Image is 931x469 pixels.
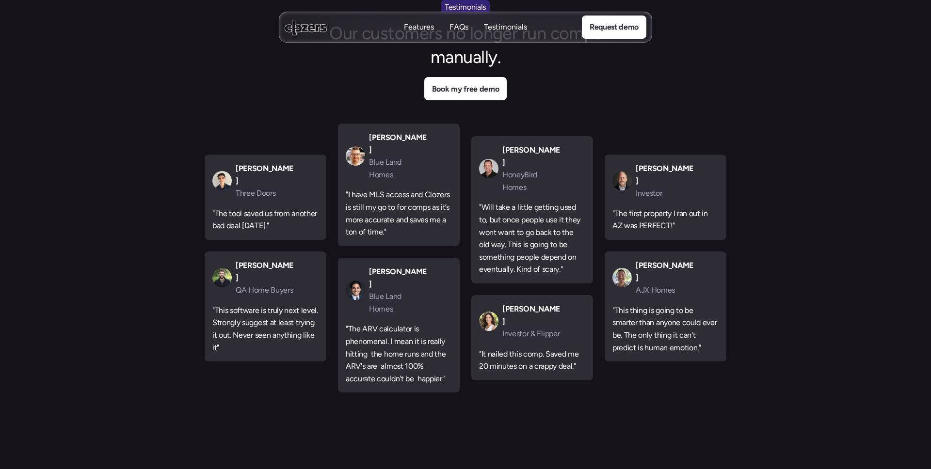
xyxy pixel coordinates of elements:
[636,284,694,297] p: AJX Homes
[236,259,294,284] p: [PERSON_NAME]
[404,22,434,33] a: FeaturesFeatures
[432,83,499,95] p: Book my free demo
[582,16,646,39] a: Request demo
[484,22,527,33] a: TestimonialsTestimonials
[612,207,719,232] p: "The first property I ran out in AZ was PERFECT!"
[346,189,452,238] p: "I have MLS access and Clozers is still my go to for comps as it’s more accurate and saves me a t...
[236,162,294,187] p: [PERSON_NAME]
[236,187,294,200] p: Three Doors
[636,162,694,187] p: [PERSON_NAME]
[502,303,561,328] p: [PERSON_NAME]
[449,32,468,43] p: FAQs
[449,22,468,33] a: FAQsFAQs
[479,348,585,373] p: "It nailed this comp. Saved me 20 minutes on a crappy deal."
[636,259,694,284] p: [PERSON_NAME]
[484,22,527,32] p: Testimonials
[212,304,319,354] p: "This software is truly next level. Strongly suggest at least trying it out. Never seen anything ...
[590,21,639,33] p: Request demo
[404,32,434,43] p: Features
[612,304,719,354] p: "This thing is going to be smarter than anyone could ever be. The only thing it can't predict is ...
[369,156,427,181] p: Blue Land Homes
[449,22,468,32] p: FAQs
[502,169,561,193] p: HoneyBird Homes
[479,201,585,276] p: "Will take a little getting used to, but once people use it they wont want to go back to the old ...
[502,328,561,340] p: Investor & Flipper
[369,131,427,156] p: [PERSON_NAME]
[236,284,294,297] p: QA Home Buyers
[346,323,452,385] p: "The ARV calculator is phenomenal. I mean it is really hitting the home runs and the ARV's are al...
[502,144,561,169] p: [PERSON_NAME]
[404,22,434,32] p: Features
[212,207,319,232] p: "The tool saved us from another bad deal [DATE]."
[636,187,694,200] p: Investor
[424,77,507,100] a: Book my free demo
[369,266,427,290] p: [PERSON_NAME]
[484,32,527,43] p: Testimonials
[369,290,427,315] p: Blue Land Homes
